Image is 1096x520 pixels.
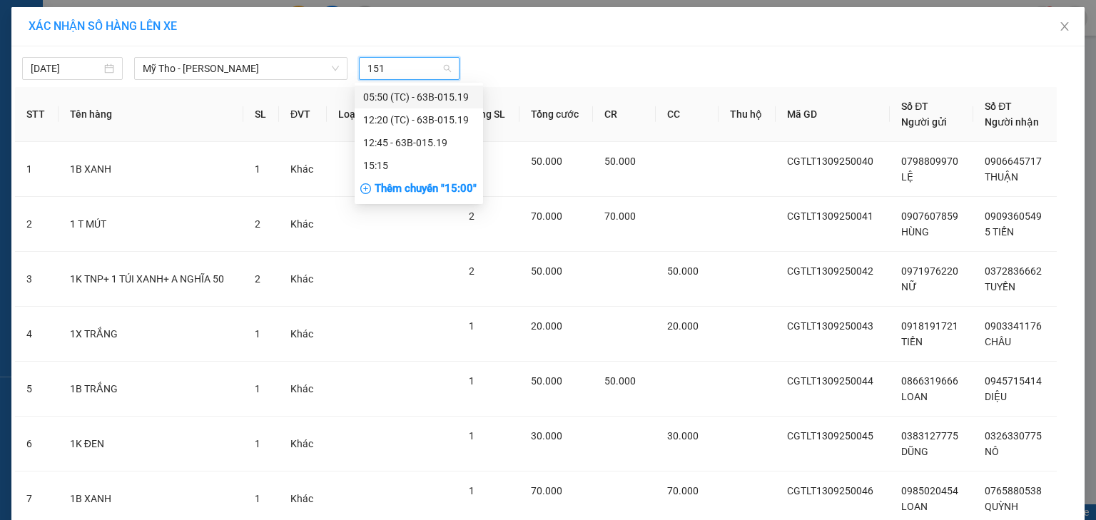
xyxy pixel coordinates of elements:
span: HÙNG [901,226,929,238]
span: CGTLT1309250041 [787,210,873,222]
span: plus-circle [360,183,371,194]
span: 0903341176 [985,320,1042,332]
span: 0372836662 [985,265,1042,277]
div: 15:15 [363,158,475,173]
span: 1 [469,320,475,332]
span: 0383127775 [901,430,958,442]
td: 1K TNP+ 1 TÚI XANH+ A NGHĨA 50 [59,252,243,307]
span: 0918191721 [901,320,958,332]
span: Mỹ Tho - Hồ Chí Minh [143,58,339,79]
span: 50.000 [667,265,699,277]
span: NỮ [901,281,917,292]
span: close [1059,21,1070,32]
span: NÔ [985,446,999,457]
span: 1 [255,493,260,504]
td: 1B TRẮNG [59,362,243,417]
span: 0971976220 [901,265,958,277]
div: 12:45 - 63B-015.19 [363,135,475,151]
td: 1X TRẮNG [59,307,243,362]
span: 70.000 [531,485,562,496]
th: Tổng SL [457,87,519,142]
td: 3 [15,252,59,307]
span: 1 [255,438,260,449]
span: Số ĐT [901,101,928,112]
td: 6 [15,417,59,471]
span: 20.000 [531,320,562,332]
span: 1 [469,485,475,496]
span: 2 [469,210,475,222]
span: 70.000 [604,210,636,222]
span: 50.000 [531,265,562,277]
td: 1B XANH [59,142,243,197]
span: 0765880538 [985,485,1042,496]
input: 13/09/2025 [31,61,101,76]
span: CHÂU [985,336,1011,347]
span: 0907607859 [901,210,958,222]
span: 70.000 [667,485,699,496]
td: 1 [15,142,59,197]
span: 1 [469,430,475,442]
span: DIỆU [985,391,1007,402]
span: 0866319666 [901,375,958,387]
td: 1 T MÚT [59,197,243,252]
td: Khác [279,142,327,197]
span: Người gửi [901,116,947,128]
span: 0798809970 [901,156,958,167]
span: QUỲNH [985,501,1018,512]
div: 05:50 (TC) - 63B-015.19 [363,89,475,105]
td: Khác [279,252,327,307]
th: Tên hàng [59,87,243,142]
div: Chợ Gạo [8,102,318,140]
button: Close [1045,7,1085,47]
th: Mã GD [776,87,890,142]
span: 50.000 [531,375,562,387]
span: 0985020454 [901,485,958,496]
span: 0909360549 [985,210,1042,222]
td: 1K ĐEN [59,417,243,471]
td: Khác [279,197,327,252]
span: 1 [255,383,260,394]
span: 1 [255,163,260,175]
text: CGTLT1309250041 [66,68,260,93]
span: CGTLT1309250040 [787,156,873,167]
span: LỆ [901,171,913,183]
span: 0906645717 [985,156,1042,167]
td: Khác [279,362,327,417]
span: THUẬN [985,171,1018,183]
span: 30.000 [531,430,562,442]
td: Khác [279,307,327,362]
th: STT [15,87,59,142]
th: Tổng cước [519,87,594,142]
span: 0326330775 [985,430,1042,442]
span: TIỀN [901,336,923,347]
th: CR [593,87,656,142]
span: 1 [469,375,475,387]
span: 50.000 [531,156,562,167]
div: 12:20 (TC) - 63B-015.19 [363,112,475,128]
td: 2 [15,197,59,252]
span: 2 [255,218,260,230]
span: 0945715414 [985,375,1042,387]
span: DŨNG [901,446,928,457]
th: ĐVT [279,87,327,142]
span: 70.000 [531,210,562,222]
span: 2 [255,273,260,285]
th: SL [243,87,279,142]
span: CGTLT1309250042 [787,265,873,277]
span: 5 TIẾN [985,226,1014,238]
span: XÁC NHẬN SỐ HÀNG LÊN XE [29,19,177,33]
span: CGTLT1309250043 [787,320,873,332]
span: LOAN [901,391,928,402]
span: Số ĐT [985,101,1012,112]
span: 1 [255,328,260,340]
th: Thu hộ [719,87,776,142]
td: Khác [279,417,327,471]
td: 4 [15,307,59,362]
span: CGTLT1309250045 [787,430,873,442]
span: Người nhận [985,116,1039,128]
span: TUYỀN [985,281,1015,292]
span: LOAN [901,501,928,512]
span: CGTLT1309250044 [787,375,873,387]
td: 5 [15,362,59,417]
span: 30.000 [667,430,699,442]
